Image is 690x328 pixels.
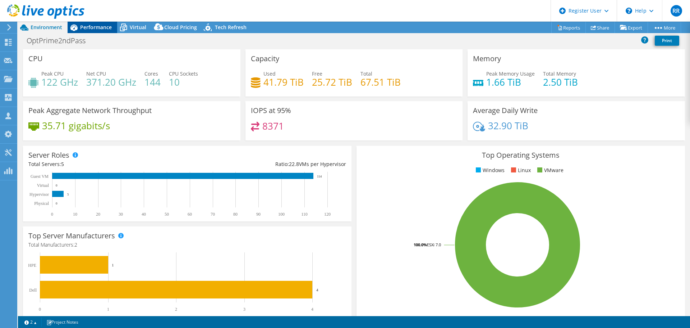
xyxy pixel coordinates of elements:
[28,263,36,268] text: HPE
[474,166,505,174] li: Windows
[233,212,238,217] text: 80
[37,183,49,188] text: Virtual
[67,193,69,196] text: 5
[31,24,62,31] span: Environment
[142,212,146,217] text: 40
[615,22,648,33] a: Export
[29,192,49,197] text: Hypervisor
[187,160,346,168] div: Ratio: VMs per Hypervisor
[543,78,578,86] h4: 2.50 TiB
[263,78,304,86] h4: 41.79 TiB
[144,70,158,77] span: Cores
[215,24,247,31] span: Tech Refresh
[41,78,78,86] h4: 122 GHz
[486,70,535,77] span: Peak Memory Usage
[80,24,112,31] span: Performance
[42,122,110,130] h4: 35.71 gigabits/s
[51,212,53,217] text: 0
[486,78,535,86] h4: 1.66 TiB
[31,174,49,179] text: Guest VM
[86,70,106,77] span: Net CPU
[301,212,308,217] text: 110
[56,184,57,187] text: 0
[169,78,198,86] h4: 10
[655,36,679,46] a: Print
[671,5,682,17] span: RR
[34,201,49,206] text: Physical
[165,212,169,217] text: 50
[427,242,441,247] tspan: ESXi 7.0
[362,151,680,159] h3: Top Operating Systems
[278,212,285,217] text: 100
[96,212,100,217] text: 20
[360,78,401,86] h4: 67.51 TiB
[61,161,64,167] span: 5
[28,241,346,249] h4: Total Manufacturers:
[473,55,501,63] h3: Memory
[144,78,161,86] h4: 144
[312,78,352,86] h4: 25.72 TiB
[312,70,322,77] span: Free
[289,161,299,167] span: 22.8
[28,55,43,63] h3: CPU
[251,107,291,114] h3: IOPS at 95%
[317,175,322,178] text: 114
[28,107,152,114] h3: Peak Aggregate Network Throughput
[473,107,538,114] h3: Average Daily Write
[175,307,177,312] text: 2
[414,242,427,247] tspan: 100.0%
[626,8,632,14] svg: \n
[112,263,114,267] text: 1
[56,202,57,205] text: 0
[311,307,313,312] text: 4
[360,70,372,77] span: Total
[28,232,115,240] h3: Top Server Manufacturers
[119,212,123,217] text: 30
[29,288,37,293] text: Dell
[211,212,215,217] text: 70
[509,166,531,174] li: Linux
[107,307,109,312] text: 1
[130,24,146,31] span: Virtual
[648,22,681,33] a: More
[585,22,615,33] a: Share
[28,151,69,159] h3: Server Roles
[23,37,97,45] h1: OptPrime2ndPass
[535,166,563,174] li: VMware
[19,318,42,327] a: 2
[41,70,64,77] span: Peak CPU
[41,318,83,327] a: Project Notes
[28,160,187,168] div: Total Servers:
[73,212,77,217] text: 10
[488,122,528,130] h4: 32.90 TiB
[164,24,197,31] span: Cloud Pricing
[316,288,318,292] text: 4
[169,70,198,77] span: CPU Sockets
[39,307,41,312] text: 0
[251,55,279,63] h3: Capacity
[256,212,261,217] text: 90
[262,122,284,130] h4: 8371
[551,22,586,33] a: Reports
[74,241,77,248] span: 2
[324,212,331,217] text: 120
[543,70,576,77] span: Total Memory
[188,212,192,217] text: 60
[263,70,276,77] span: Used
[243,307,245,312] text: 3
[86,78,136,86] h4: 371.20 GHz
